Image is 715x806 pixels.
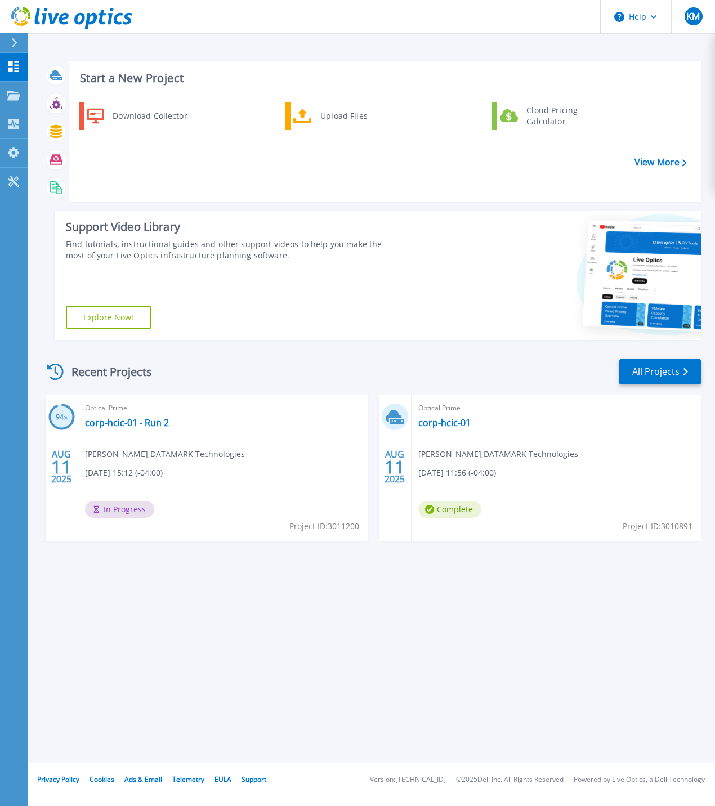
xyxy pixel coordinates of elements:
span: [PERSON_NAME] , DATAMARK Technologies [418,448,578,460]
a: View More [634,157,687,168]
a: Telemetry [172,774,204,784]
span: KM [686,12,700,21]
span: Optical Prime [85,402,361,414]
a: Upload Files [285,102,401,130]
a: All Projects [619,359,701,384]
li: © 2025 Dell Inc. All Rights Reserved [456,776,564,783]
div: Cloud Pricing Calculator [521,105,604,127]
h3: 94 [48,411,75,424]
span: Project ID: 3010891 [623,520,692,532]
a: EULA [214,774,231,784]
span: Complete [418,501,481,518]
a: Cloud Pricing Calculator [492,102,607,130]
a: Cookies [90,774,114,784]
li: Version: [TECHNICAL_ID] [370,776,446,783]
span: [PERSON_NAME] , DATAMARK Technologies [85,448,245,460]
div: Upload Files [315,105,398,127]
span: 11 [51,462,71,472]
a: corp-hcic-01 - Run 2 [85,417,169,428]
div: Download Collector [107,105,192,127]
div: AUG 2025 [384,446,405,487]
span: Optical Prime [418,402,694,414]
a: Privacy Policy [37,774,79,784]
span: [DATE] 11:56 (-04:00) [418,467,496,479]
a: Support [242,774,266,784]
h3: Start a New Project [80,72,686,84]
a: corp-hcic-01 [418,417,471,428]
a: Explore Now! [66,306,151,329]
span: In Progress [85,501,154,518]
a: Download Collector [79,102,195,130]
div: Support Video Library [66,220,402,234]
span: % [64,414,68,420]
span: 11 [385,462,405,472]
span: Project ID: 3011200 [289,520,359,532]
span: [DATE] 15:12 (-04:00) [85,467,163,479]
div: Find tutorials, instructional guides and other support videos to help you make the most of your L... [66,239,402,261]
li: Powered by Live Optics, a Dell Technology [574,776,705,783]
a: Ads & Email [124,774,162,784]
div: Recent Projects [43,358,167,386]
div: AUG 2025 [51,446,72,487]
